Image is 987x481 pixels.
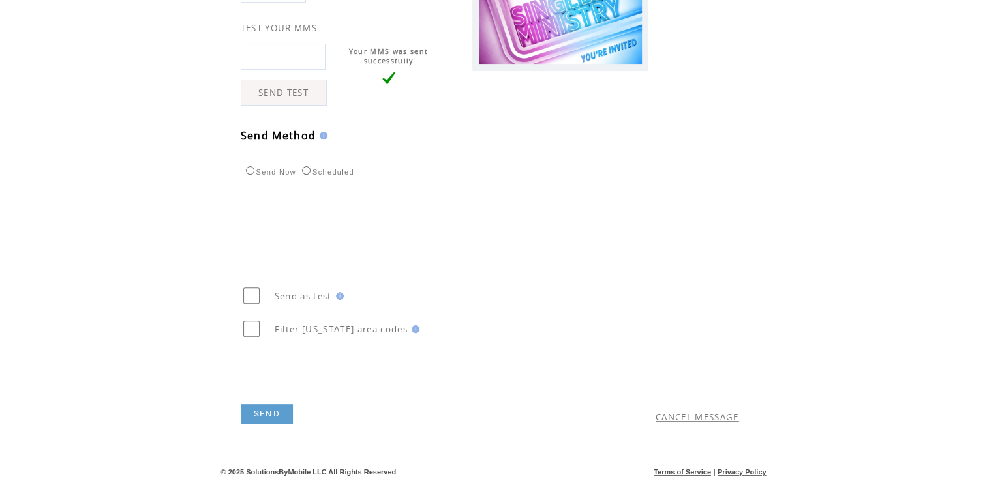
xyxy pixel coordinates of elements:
[275,323,408,335] span: Filter [US_STATE] area codes
[302,166,311,175] input: Scheduled
[221,468,397,476] span: © 2025 SolutionsByMobile LLC All Rights Reserved
[243,168,296,176] label: Send Now
[316,132,327,139] img: help.gif
[408,325,419,333] img: help.gif
[275,290,332,302] span: Send as test
[246,166,254,175] input: Send Now
[654,468,711,476] a: Terms of Service
[349,47,429,65] span: Your MMS was sent successfully
[718,468,767,476] a: Privacy Policy
[241,22,317,34] span: TEST YOUR MMS
[713,468,715,476] span: |
[332,292,344,300] img: help.gif
[241,404,293,424] a: SEND
[656,411,739,423] a: CANCEL MESSAGE
[382,72,395,85] img: vLarge.png
[299,168,354,176] label: Scheduled
[241,128,316,143] span: Send Method
[241,80,327,106] a: SEND TEST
